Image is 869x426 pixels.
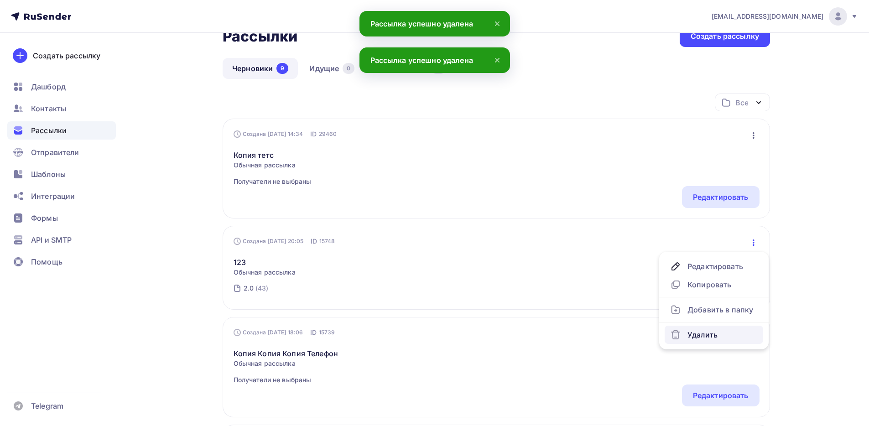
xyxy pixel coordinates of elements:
span: Отправители [31,147,79,158]
a: Копия тетс [234,150,312,161]
div: Удалить [670,329,758,340]
span: Обычная рассылка [234,161,312,170]
a: Завершенные27 [366,58,455,79]
a: Формы [7,209,116,227]
a: Идущие0 [300,58,364,79]
div: Создать рассылку [33,50,100,61]
div: Редактировать [693,192,749,203]
span: ID [310,130,317,139]
span: 29460 [319,130,337,139]
div: 0 [343,63,354,74]
div: Добавить в папку [670,304,758,315]
a: [EMAIL_ADDRESS][DOMAIN_NAME] [712,7,858,26]
span: Обычная рассылка [234,359,338,368]
a: Дашборд [7,78,116,96]
span: Telegram [31,400,63,411]
div: 9 [276,63,288,74]
div: Создана [DATE] 14:34 [234,130,303,138]
button: Все [715,94,770,111]
div: Редактировать [693,390,749,401]
h2: Рассылки [223,27,297,46]
span: Обычная рассылка [234,268,296,277]
span: ID [311,237,317,246]
a: Копия Копия Копия Телефон [234,348,338,359]
span: Рассылки [31,125,67,136]
span: Получатели не выбраны [234,375,338,384]
div: Создать рассылку [691,31,759,42]
div: Все [735,97,748,108]
div: Создана [DATE] 18:06 [234,329,303,336]
a: Шаблоны [7,165,116,183]
span: 15739 [319,328,335,337]
a: Рассылки [7,121,116,140]
span: Шаблоны [31,169,66,180]
div: Копировать [670,279,758,290]
div: 27 [431,63,446,74]
span: Помощь [31,256,62,267]
span: Получатели не выбраны [234,177,312,186]
span: Формы [31,213,58,223]
span: 15748 [319,237,335,246]
a: 123 [234,257,296,268]
div: (43) [255,284,269,293]
div: 2.0 [244,284,254,293]
span: API и SMTP [31,234,72,245]
div: Редактировать [670,261,758,272]
a: Контакты [7,99,116,118]
span: Дашборд [31,81,66,92]
a: 2.0 (43) [243,281,270,296]
span: Интеграции [31,191,75,202]
span: ID [310,328,317,337]
span: [EMAIL_ADDRESS][DOMAIN_NAME] [712,12,823,21]
div: Создана [DATE] 20:05 [234,238,304,245]
a: Отправители [7,143,116,161]
span: Контакты [31,103,66,114]
a: Черновики9 [223,58,298,79]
